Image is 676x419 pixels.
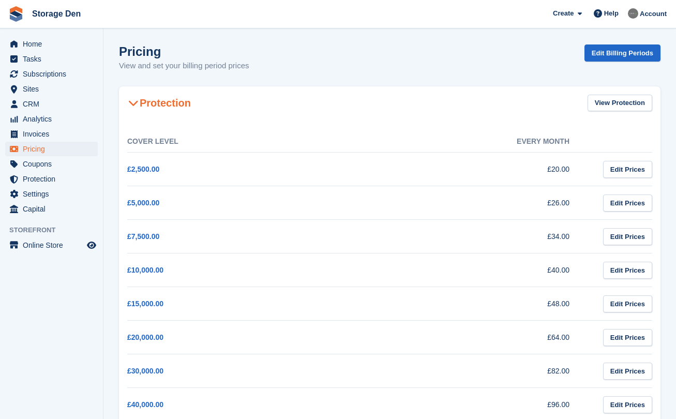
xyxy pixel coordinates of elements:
a: Edit Prices [603,295,652,312]
a: £7,500.00 [127,232,159,241]
span: Account [640,9,667,19]
img: Brian Barbour [628,8,638,19]
a: Edit Prices [603,228,652,245]
span: Online Store [23,238,85,252]
span: Home [23,37,85,51]
a: £40,000.00 [127,400,163,409]
span: Storefront [9,225,103,235]
a: Edit Prices [603,161,652,178]
span: Help [604,8,619,19]
a: Edit Prices [603,363,652,380]
td: £34.00 [359,220,591,253]
span: Pricing [23,142,85,156]
a: Edit Prices [603,194,652,212]
a: £30,000.00 [127,367,163,375]
span: Invoices [23,127,85,141]
a: menu [5,127,98,141]
p: View and set your billing period prices [119,60,249,72]
h1: Pricing [119,44,249,58]
th: Every month [359,131,591,153]
th: Cover Level [127,131,359,153]
a: Storage Den [28,5,85,22]
span: Coupons [23,157,85,171]
a: Edit Prices [603,396,652,413]
a: menu [5,97,98,111]
a: menu [5,238,98,252]
a: £5,000.00 [127,199,159,207]
a: menu [5,37,98,51]
a: £20,000.00 [127,333,163,341]
td: £48.00 [359,287,591,321]
a: menu [5,82,98,96]
span: Capital [23,202,85,216]
a: Preview store [85,239,98,251]
a: menu [5,67,98,81]
a: menu [5,172,98,186]
span: CRM [23,97,85,111]
a: menu [5,112,98,126]
a: £10,000.00 [127,266,163,274]
a: menu [5,202,98,216]
a: menu [5,157,98,171]
td: £20.00 [359,153,591,186]
td: £40.00 [359,253,591,287]
a: Edit Prices [603,329,652,346]
td: £82.00 [359,354,591,388]
td: £64.00 [359,321,591,354]
a: £15,000.00 [127,300,163,308]
h2: Protection [127,97,191,109]
a: View Protection [588,95,652,112]
a: £2,500.00 [127,165,159,173]
a: menu [5,187,98,201]
a: menu [5,52,98,66]
span: Sites [23,82,85,96]
span: Analytics [23,112,85,126]
a: Edit Billing Periods [584,44,660,62]
span: Create [553,8,574,19]
a: menu [5,142,98,156]
span: Settings [23,187,85,201]
span: Tasks [23,52,85,66]
td: £26.00 [359,186,591,220]
a: Edit Prices [603,262,652,279]
img: stora-icon-8386f47178a22dfd0bd8f6a31ec36ba5ce8667c1dd55bd0f319d3a0aa187defe.svg [8,6,24,22]
span: Subscriptions [23,67,85,81]
span: Protection [23,172,85,186]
